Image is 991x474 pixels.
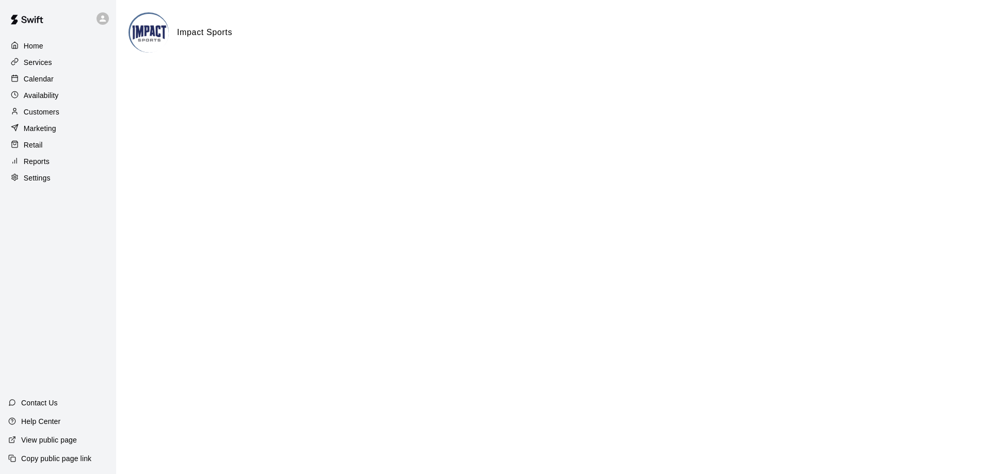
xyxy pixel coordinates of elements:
[24,173,51,183] p: Settings
[8,71,108,87] a: Calendar
[24,156,50,167] p: Reports
[24,140,43,150] p: Retail
[8,154,108,169] a: Reports
[21,435,77,445] p: View public page
[24,74,54,84] p: Calendar
[8,38,108,54] a: Home
[8,88,108,103] a: Availability
[21,453,91,464] p: Copy public page link
[8,137,108,153] a: Retail
[24,41,43,51] p: Home
[21,416,60,427] p: Help Center
[177,26,232,39] h6: Impact Sports
[21,398,58,408] p: Contact Us
[24,107,59,117] p: Customers
[24,123,56,134] p: Marketing
[130,14,169,53] img: Impact Sports logo
[8,104,108,120] a: Customers
[8,121,108,136] a: Marketing
[24,90,59,101] p: Availability
[8,170,108,186] a: Settings
[8,55,108,70] a: Services
[24,57,52,68] p: Services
